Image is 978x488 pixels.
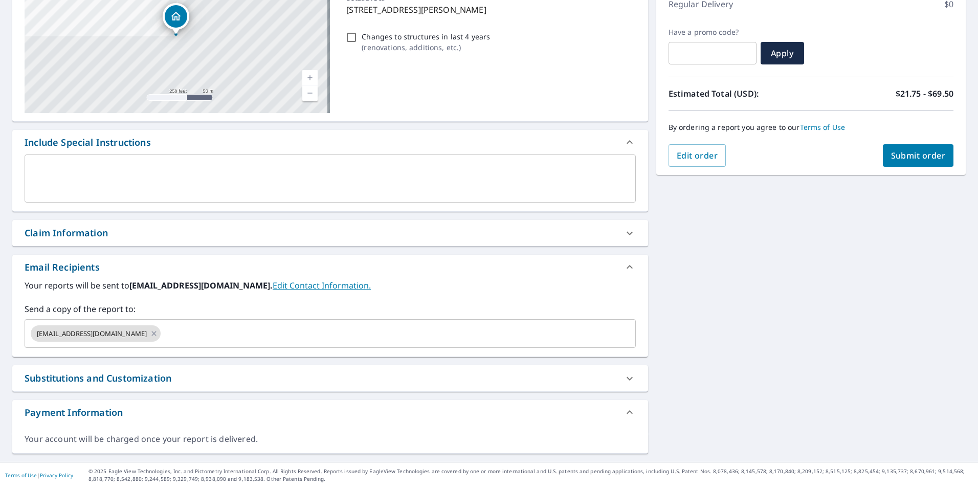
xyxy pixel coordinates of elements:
[362,42,490,53] p: ( renovations, additions, etc. )
[769,48,796,59] span: Apply
[883,144,954,167] button: Submit order
[5,472,37,479] a: Terms of Use
[669,123,953,132] p: By ordering a report you agree to our
[12,220,648,246] div: Claim Information
[677,150,718,161] span: Edit order
[25,406,123,419] div: Payment Information
[891,150,946,161] span: Submit order
[273,280,371,291] a: EditContactInfo
[896,87,953,100] p: $21.75 - $69.50
[761,42,804,64] button: Apply
[31,325,161,342] div: [EMAIL_ADDRESS][DOMAIN_NAME]
[31,329,153,339] span: [EMAIL_ADDRESS][DOMAIN_NAME]
[5,472,73,478] p: |
[346,4,631,16] p: [STREET_ADDRESS][PERSON_NAME]
[12,255,648,279] div: Email Recipients
[669,87,811,100] p: Estimated Total (USD):
[669,28,757,37] label: Have a promo code?
[12,130,648,154] div: Include Special Instructions
[302,70,318,85] a: Current Level 17, Zoom In
[129,280,273,291] b: [EMAIL_ADDRESS][DOMAIN_NAME].
[25,303,636,315] label: Send a copy of the report to:
[88,468,973,483] p: © 2025 Eagle View Technologies, Inc. and Pictometry International Corp. All Rights Reserved. Repo...
[25,279,636,292] label: Your reports will be sent to
[302,85,318,101] a: Current Level 17, Zoom Out
[163,3,189,35] div: Dropped pin, building 1, Residential property, 1218 Timberfalls Dr Anna, TX 75409
[12,400,648,425] div: Payment Information
[25,226,108,240] div: Claim Information
[362,31,490,42] p: Changes to structures in last 4 years
[40,472,73,479] a: Privacy Policy
[12,365,648,391] div: Substitutions and Customization
[669,144,726,167] button: Edit order
[25,136,151,149] div: Include Special Instructions
[25,433,636,445] div: Your account will be charged once your report is delivered.
[800,122,846,132] a: Terms of Use
[25,260,100,274] div: Email Recipients
[25,371,171,385] div: Substitutions and Customization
